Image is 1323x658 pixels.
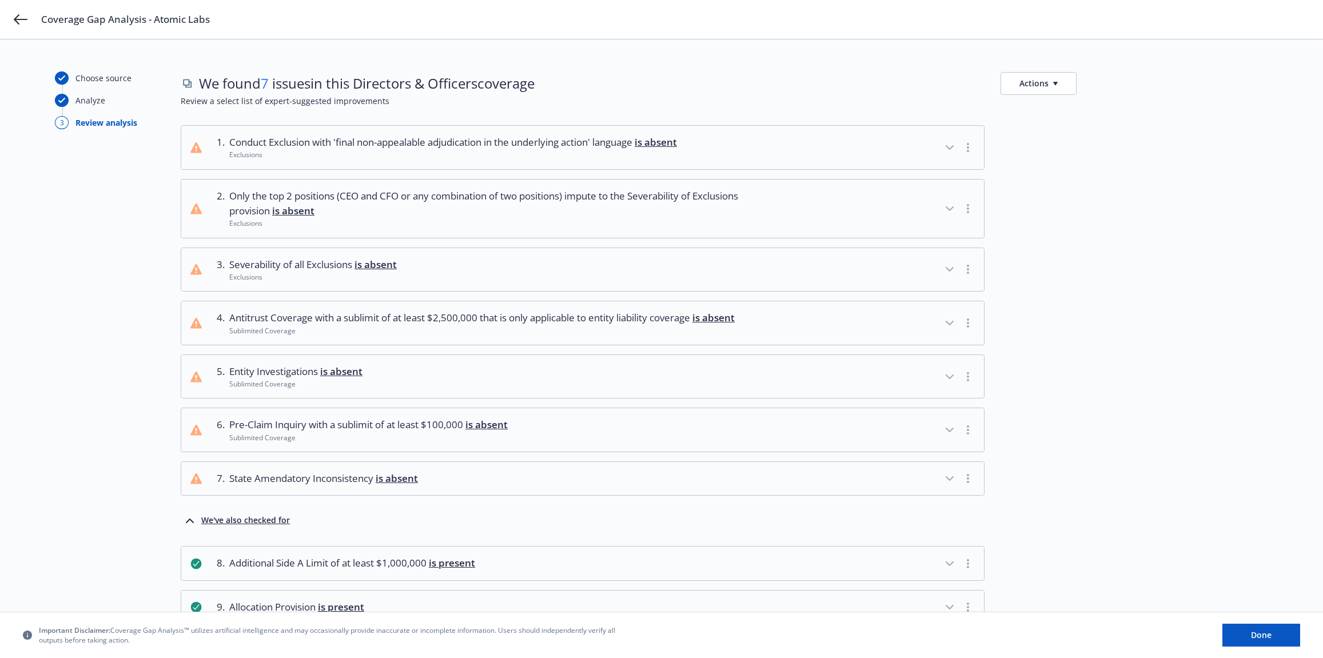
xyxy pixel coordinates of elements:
span: 7 [261,74,269,93]
div: 4 . [211,310,225,336]
div: Review analysis [75,117,137,129]
button: 3.Severability of all Exclusions is absentExclusions [181,248,984,292]
span: State Amendatory Inconsistency [229,471,418,486]
div: Choose source [75,72,131,84]
span: Coverage Gap Analysis - Atomic Labs [41,13,210,26]
div: Exclusions [229,272,397,282]
span: Coverage Gap Analysis™ utilizes artificial intelligence and may occasionally provide inaccurate o... [39,625,622,645]
span: is absent [635,135,677,149]
button: 2.Only the top 2 positions (CEO and CFO or any combination of two positions) impute to the Severa... [181,180,984,238]
span: Review a select list of expert-suggested improvements [181,95,1268,107]
button: 9.Allocation Provision is present [181,591,984,624]
div: 7 . [211,471,225,486]
div: 6 . [211,417,225,442]
span: Allocation Provision [229,600,364,615]
span: is absent [320,365,362,378]
span: Pre-Claim Inquiry with a sublimit of at least $100,000 [229,417,508,432]
span: Additional Side A Limit of at least $1,000,000 [229,556,475,571]
div: 1 . [211,135,225,160]
div: We've also checked for [201,514,290,528]
span: Important Disclaimer: [39,625,110,635]
button: 8.Additional Side A Limit of at least $1,000,000 is present [181,547,984,580]
div: 9 . [211,600,225,615]
span: is absent [465,418,508,431]
div: Exclusions [229,218,779,228]
button: Actions [1001,71,1077,95]
div: Sublimited Coverage [229,433,508,442]
span: is absent [272,204,314,217]
button: Actions [1001,72,1077,95]
div: Sublimited Coverage [229,379,362,389]
button: Done [1222,624,1300,647]
div: 3 . [211,257,225,282]
span: is absent [354,258,397,271]
div: 3 [55,116,69,129]
div: Exclusions [229,150,677,159]
span: Conduct Exclusion with 'final non-appealable adjudication in the underlying action' language [229,135,677,150]
span: We found issues in this Directors & Officers coverage [199,74,535,93]
div: Analyze [75,94,105,106]
button: 6.Pre-Claim Inquiry with a sublimit of at least $100,000 is absentSublimited Coverage [181,408,984,452]
span: is present [429,556,475,569]
div: 5 . [211,364,225,389]
button: 5.Entity Investigations is absentSublimited Coverage [181,355,984,398]
span: is absent [376,472,418,485]
span: is present [318,600,364,613]
span: Severability of all Exclusions [229,257,397,272]
button: 4.Antitrust Coverage with a sublimit of at least $2,500,000 that is only applicable to entity lia... [181,301,984,345]
span: Only the top 2 positions (CEO and CFO or any combination of two positions) impute to the Severabi... [229,189,779,219]
span: Done [1251,629,1272,640]
button: 1.Conduct Exclusion with 'final non-appealable adjudication in the underlying action' language is... [181,126,984,169]
span: is absent [692,311,735,324]
div: Sublimited Coverage [229,326,735,336]
button: 7.State Amendatory Inconsistency is absent [181,462,984,495]
div: 8 . [211,556,225,571]
span: Antitrust Coverage with a sublimit of at least $2,500,000 that is only applicable to entity liabi... [229,310,735,325]
button: We've also checked for [183,514,290,528]
div: 2 . [211,189,225,229]
span: Entity Investigations [229,364,362,379]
